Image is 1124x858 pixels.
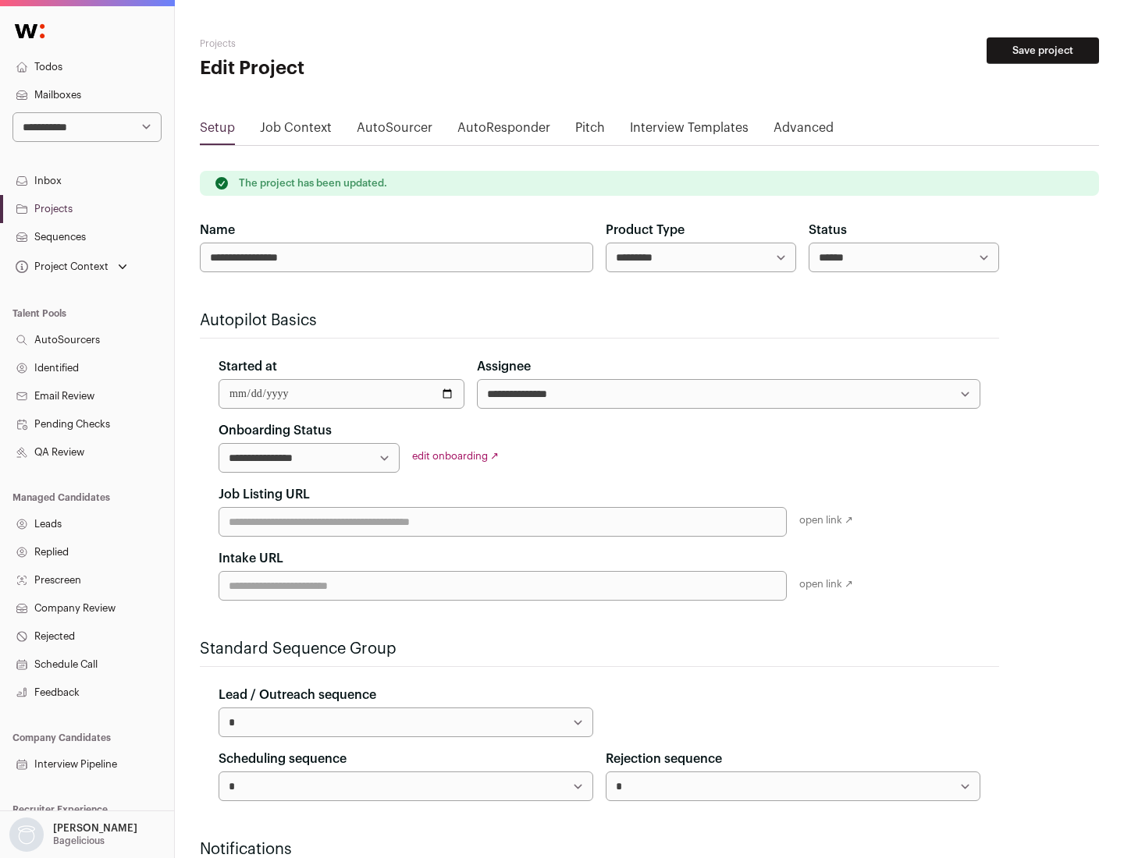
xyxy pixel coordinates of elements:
button: Save project [987,37,1099,64]
label: Product Type [606,221,685,239]
p: The project has been updated. [239,177,387,190]
p: [PERSON_NAME] [53,822,137,835]
a: Pitch [575,119,605,144]
a: AutoSourcer [357,119,432,144]
h1: Edit Project [200,56,500,81]
a: AutoResponder [457,119,550,144]
button: Open dropdown [12,256,130,278]
a: Advanced [774,119,834,144]
label: Intake URL [219,549,283,568]
label: Rejection sequence [606,750,722,768]
label: Scheduling sequence [219,750,347,768]
label: Started at [219,357,277,376]
h2: Standard Sequence Group [200,638,999,660]
img: Wellfound [6,16,53,47]
a: Job Context [260,119,332,144]
h2: Projects [200,37,500,50]
label: Lead / Outreach sequence [219,686,376,704]
a: Interview Templates [630,119,749,144]
a: edit onboarding ↗ [412,451,499,461]
img: nopic.png [9,817,44,852]
button: Open dropdown [6,817,140,852]
p: Bagelicious [53,835,105,847]
label: Assignee [477,357,531,376]
label: Onboarding Status [219,421,332,440]
label: Status [809,221,847,239]
h2: Autopilot Basics [200,310,999,331]
div: Project Context [12,261,108,273]
a: Setup [200,119,235,144]
label: Job Listing URL [219,485,310,504]
label: Name [200,221,235,239]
